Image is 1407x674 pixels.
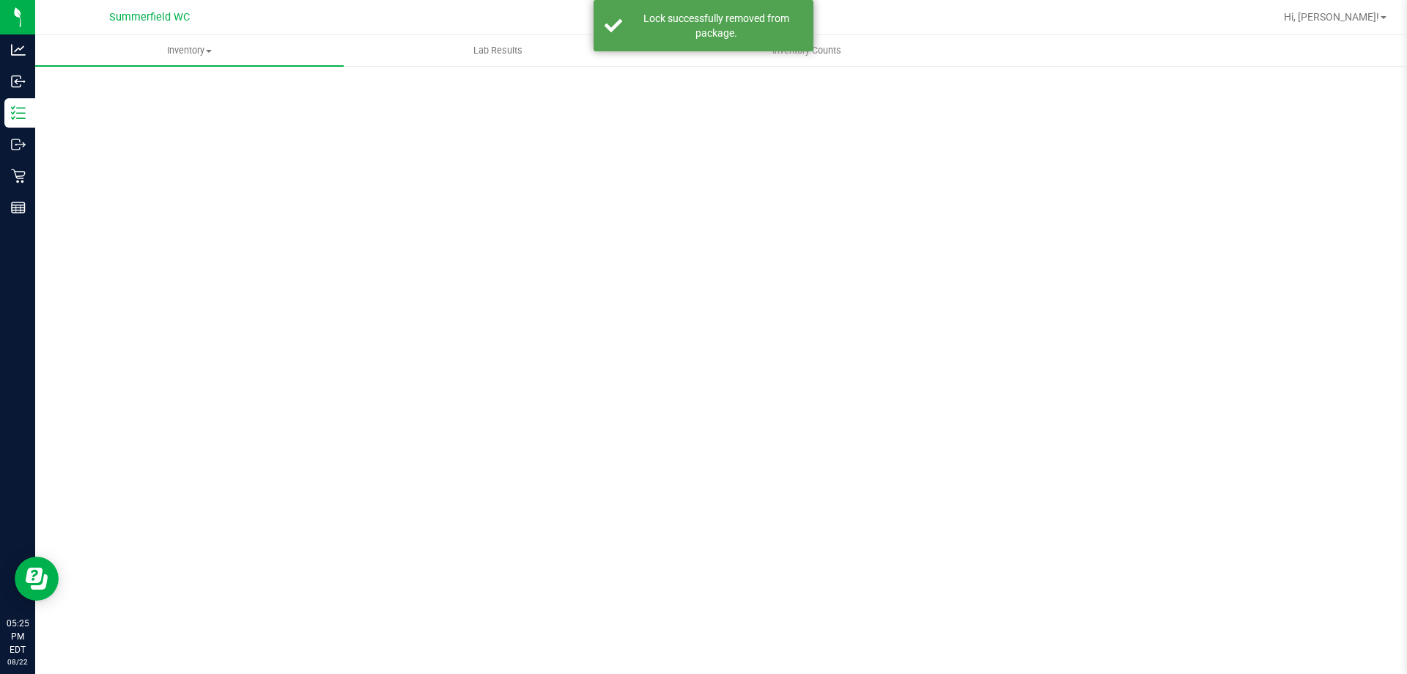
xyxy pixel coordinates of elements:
[11,137,26,152] inline-svg: Outbound
[11,169,26,183] inline-svg: Retail
[35,35,344,66] a: Inventory
[7,656,29,667] p: 08/22
[15,557,59,601] iframe: Resource center
[35,44,344,57] span: Inventory
[11,74,26,89] inline-svg: Inbound
[11,106,26,120] inline-svg: Inventory
[1284,11,1379,23] span: Hi, [PERSON_NAME]!
[7,617,29,656] p: 05:25 PM EDT
[11,43,26,57] inline-svg: Analytics
[109,11,190,23] span: Summerfield WC
[630,11,802,40] div: Lock successfully removed from package.
[11,200,26,215] inline-svg: Reports
[344,35,652,66] a: Lab Results
[454,44,542,57] span: Lab Results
